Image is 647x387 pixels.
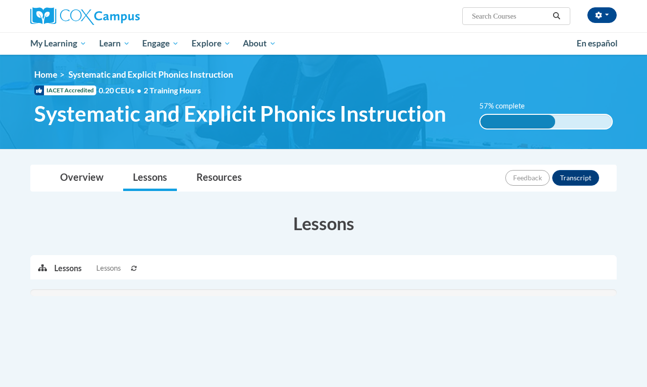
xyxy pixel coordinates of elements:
[505,170,550,186] button: Feedback
[16,32,631,55] div: Main menu
[54,263,82,274] p: Lessons
[99,85,144,96] span: 0.20 CEUs
[96,263,121,274] span: Lessons
[577,38,618,48] span: En español
[99,38,130,49] span: Learn
[34,101,446,127] span: Systematic and Explicit Phonics Instruction
[34,86,96,95] span: IACET Accredited
[24,32,93,55] a: My Learning
[136,32,185,55] a: Engage
[30,7,140,25] img: Cox Campus
[192,38,231,49] span: Explore
[552,170,599,186] button: Transcript
[570,33,624,54] a: En español
[549,10,564,22] button: Search
[187,165,252,191] a: Resources
[587,7,617,23] button: Account Settings
[243,38,276,49] span: About
[68,69,233,80] span: Systematic and Explicit Phonics Instruction
[123,165,177,191] a: Lessons
[30,211,617,236] h3: Lessons
[50,165,113,191] a: Overview
[137,86,141,95] span: •
[30,7,216,25] a: Cox Campus
[185,32,237,55] a: Explore
[30,38,86,49] span: My Learning
[93,32,136,55] a: Learn
[237,32,283,55] a: About
[34,69,57,80] a: Home
[144,86,201,95] span: 2 Training Hours
[142,38,179,49] span: Engage
[471,10,549,22] input: Search Courses
[480,115,556,129] div: 57% complete
[479,101,536,111] label: 57% complete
